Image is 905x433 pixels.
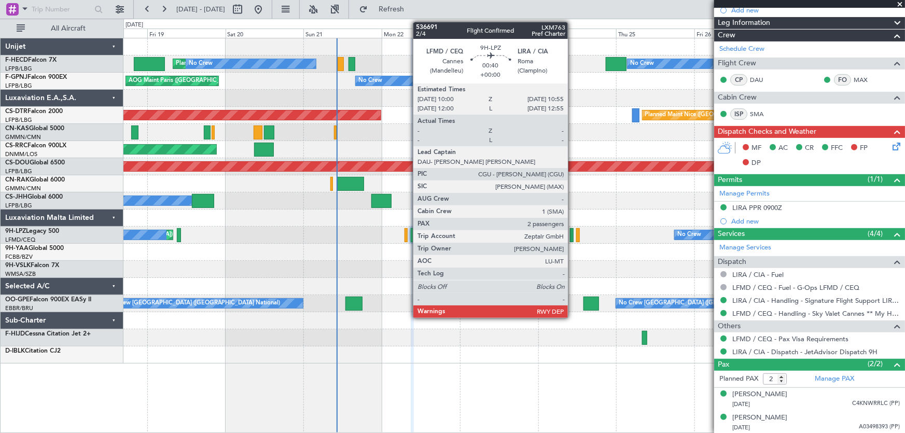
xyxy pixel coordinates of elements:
span: Services [718,228,745,240]
span: Permits [718,174,742,186]
span: Pax [718,359,729,371]
span: D-IBLK [5,348,25,354]
a: WMSA/SZB [5,270,36,278]
a: 9H-VSLKFalcon 7X [5,262,59,269]
span: 9H-VSLK [5,262,31,269]
a: LIRA / CIA - Handling - Signature Flight Support LIRA / CIA [732,296,900,305]
a: MAX [854,75,877,85]
span: OO-GPE [5,297,30,303]
span: Crew [718,30,735,41]
span: MF [751,143,761,153]
span: CN-KAS [5,125,29,132]
a: SMA [750,109,773,119]
div: Thu 25 [616,29,694,38]
span: Refresh [370,6,413,13]
span: AC [778,143,788,153]
div: LIRA PPR 0900Z [732,203,782,212]
div: Sat 20 [226,29,304,38]
a: F-GPNJFalcon 900EX [5,74,67,80]
span: 9H-LPZ [5,228,26,234]
label: Planned PAX [719,374,758,384]
span: CS-DOU [5,160,30,166]
a: CS-DTRFalcon 2000 [5,108,63,115]
a: DNMM/LOS [5,150,37,158]
div: Add new [731,217,900,226]
a: LFPB/LBG [5,167,32,175]
div: Wed 24 [538,29,617,38]
a: CN-KASGlobal 5000 [5,125,64,132]
div: Mon 22 [382,29,460,38]
span: CS-DTR [5,108,27,115]
a: OO-GPEFalcon 900EX EASy II [5,297,91,303]
a: 9H-LPZLegacy 500 [5,228,59,234]
div: CP [730,74,747,86]
span: Others [718,320,741,332]
span: (4/4) [868,228,883,239]
span: Cabin Crew [718,92,757,104]
div: No Crew [630,56,654,72]
div: No Crew [677,227,701,243]
a: LFMD / CEQ - Handling - Sky Valet Cannes ** My Handling**LFMD / CEQ [732,309,900,318]
div: Fri 19 [147,29,226,38]
span: Flight Crew [718,58,756,69]
a: LFMD / CEQ - Pax Visa Requirements [732,334,848,343]
div: Planned Maint [GEOGRAPHIC_DATA] ([GEOGRAPHIC_DATA]) [176,56,339,72]
div: No Crew [GEOGRAPHIC_DATA] ([GEOGRAPHIC_DATA] National) [619,296,792,311]
button: Refresh [354,1,416,18]
div: [DATE] [126,21,143,30]
div: No Crew [358,73,382,89]
div: Planned Maint Nice ([GEOGRAPHIC_DATA]) [645,107,761,123]
span: F-HIJD [5,331,25,337]
a: LFPB/LBG [5,202,32,209]
span: FP [860,143,868,153]
div: FO [834,74,851,86]
span: Dispatch Checks and Weather [718,126,816,138]
div: Tue 23 [460,29,538,38]
a: F-HIJDCessna Citation Jet 2+ [5,331,91,337]
div: Sun 21 [303,29,382,38]
span: (2/2) [868,358,883,369]
a: LFMD/CEQ [5,236,35,244]
div: No Crew [189,56,213,72]
span: F-GPNJ [5,74,27,80]
div: [PERSON_NAME] [732,389,787,400]
span: [DATE] - [DATE] [176,5,225,14]
div: ISP [730,108,747,120]
span: CS-RRC [5,143,27,149]
a: CN-RAKGlobal 6000 [5,177,65,183]
a: Manage PAX [815,374,854,384]
span: (1/1) [868,174,883,185]
span: [DATE] [732,424,750,431]
span: Leg Information [718,17,770,29]
span: CS-JHH [5,194,27,200]
button: All Aircraft [11,20,113,37]
span: CN-RAK [5,177,30,183]
a: Manage Permits [719,189,770,199]
a: GMMN/CMN [5,133,41,141]
span: F-HECD [5,57,28,63]
a: F-HECDFalcon 7X [5,57,57,63]
span: [DATE] [732,400,750,408]
a: EBBR/BRU [5,304,33,312]
a: LFPB/LBG [5,65,32,73]
a: Manage Services [719,243,771,253]
a: LFPB/LBG [5,82,32,90]
a: CS-DOUGlobal 6500 [5,160,65,166]
a: LIRA / CIA - Fuel [732,270,784,279]
a: D-IBLKCitation CJ2 [5,348,61,354]
a: CS-JHHGlobal 6000 [5,194,63,200]
span: 9H-YAA [5,245,29,252]
span: A03498393 (PP) [859,423,900,431]
span: FFC [831,143,843,153]
span: CR [805,143,814,153]
a: GMMN/CMN [5,185,41,192]
span: C4KNWRRLC (PP) [852,399,900,408]
a: LFPB/LBG [5,116,32,124]
div: Add new [731,6,900,15]
div: [PERSON_NAME] [732,413,787,423]
div: Fri 26 [694,29,773,38]
a: DAU [750,75,773,85]
input: Trip Number [32,2,91,17]
div: AOG Maint Paris ([GEOGRAPHIC_DATA]) [129,73,238,89]
div: No Crew [GEOGRAPHIC_DATA] ([GEOGRAPHIC_DATA] National) [107,296,281,311]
